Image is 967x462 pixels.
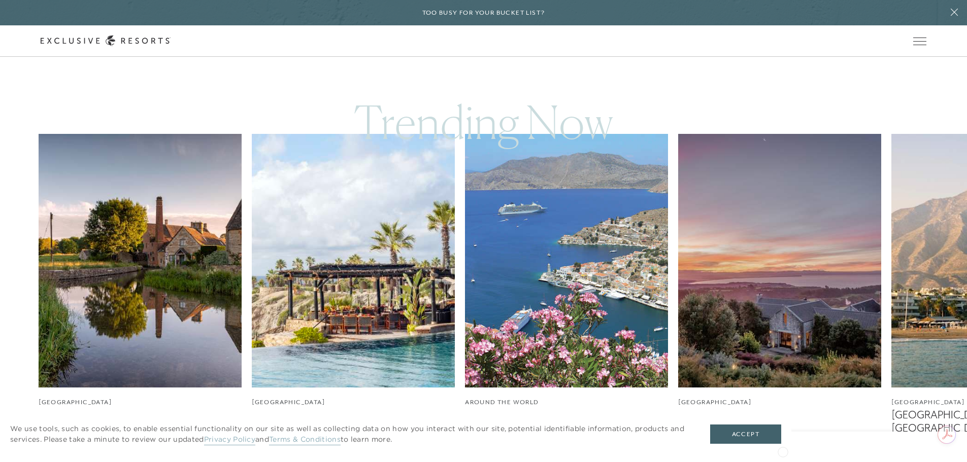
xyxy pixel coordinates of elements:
a: Terms & Conditions [269,435,341,445]
a: Around the WorldThe World [465,134,668,422]
figcaption: Around the World [465,398,668,407]
figcaption: [GEOGRAPHIC_DATA] [678,398,881,407]
p: We use tools, such as cookies, to enable essential functionality on our site as well as collectin... [10,423,690,445]
button: Accept [710,424,781,444]
a: [GEOGRAPHIC_DATA]The Cotswolds, [GEOGRAPHIC_DATA] [39,134,242,422]
figcaption: [GEOGRAPHIC_DATA] [39,398,242,407]
a: Privacy Policy [204,435,255,445]
a: [GEOGRAPHIC_DATA][GEOGRAPHIC_DATA], [GEOGRAPHIC_DATA] [678,134,881,435]
figcaption: [GEOGRAPHIC_DATA] [252,398,455,407]
button: Open navigation [913,38,926,45]
h6: Too busy for your bucket list? [422,8,545,18]
a: [GEOGRAPHIC_DATA][GEOGRAPHIC_DATA], [GEOGRAPHIC_DATA] [252,134,455,435]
